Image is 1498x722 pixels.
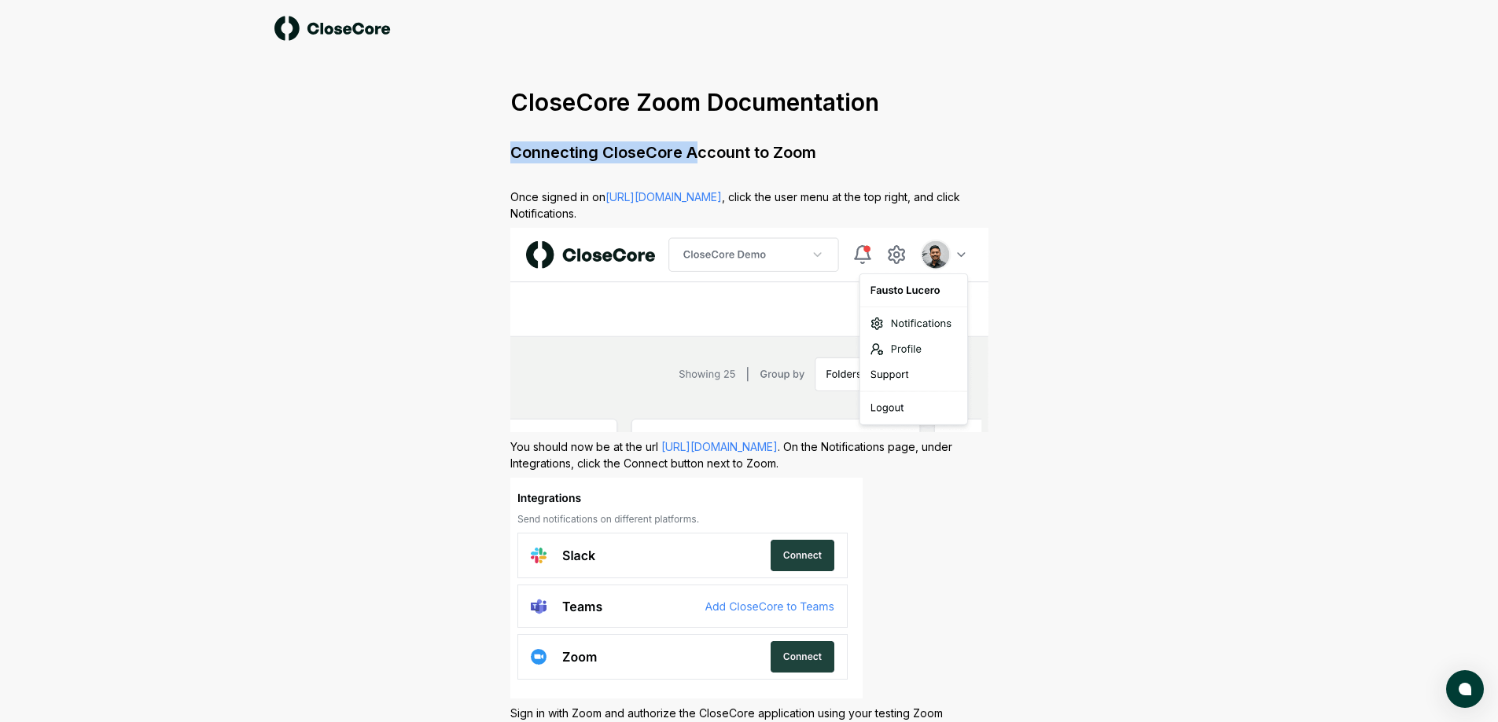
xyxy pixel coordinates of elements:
[510,228,988,432] img: Zoom 1
[510,478,863,698] img: Zoom 2
[1446,670,1484,708] button: atlas-launcher
[605,190,722,203] a: [URL][DOMAIN_NAME]
[661,440,778,453] a: [URL][DOMAIN_NAME]
[510,141,988,163] h2: Connecting CloseCore Account to Zoom
[274,16,391,41] img: logo
[510,88,988,116] h1: CloseCore Zoom Documentation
